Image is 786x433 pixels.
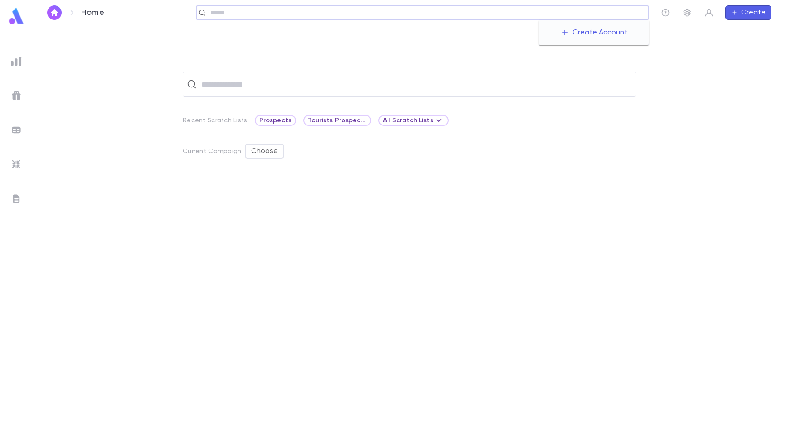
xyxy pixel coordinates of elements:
[304,117,370,124] span: Tourists Prospects and VIP
[11,56,22,67] img: reports_grey.c525e4749d1bce6a11f5fe2a8de1b229.svg
[11,159,22,170] img: imports_grey.530a8a0e642e233f2baf0ef88e8c9fcb.svg
[11,90,22,101] img: campaigns_grey.99e729a5f7ee94e3726e6486bddda8f1.svg
[11,193,22,204] img: letters_grey.7941b92b52307dd3b8a917253454ce1c.svg
[378,115,449,126] div: All Scratch Lists
[7,7,25,25] img: logo
[725,5,771,20] button: Create
[81,8,104,18] p: Home
[383,115,444,126] div: All Scratch Lists
[303,115,371,126] div: Tourists Prospects and VIP
[255,115,296,126] div: Prospects
[553,24,635,41] button: Create Account
[256,117,295,124] span: Prospects
[49,9,60,16] img: home_white.a664292cf8c1dea59945f0da9f25487c.svg
[11,125,22,135] img: batches_grey.339ca447c9d9533ef1741baa751efc33.svg
[245,144,284,159] button: Choose
[183,148,241,155] p: Current Campaign
[183,117,247,124] p: Recent Scratch Lists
